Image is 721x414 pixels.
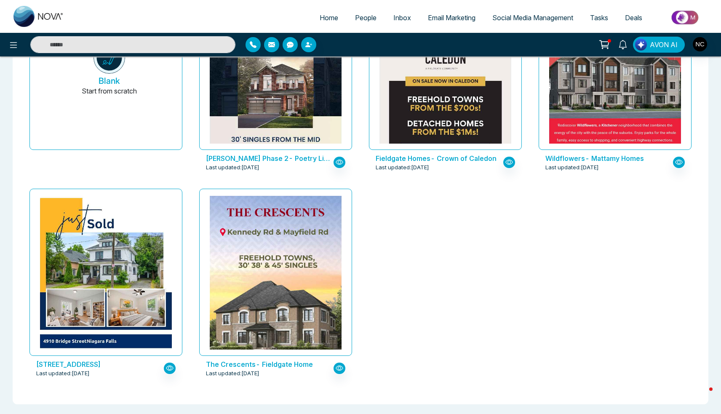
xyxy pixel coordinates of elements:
img: novacrm [93,42,125,74]
span: Tasks [590,13,608,22]
button: AVON AI [633,37,685,53]
img: Nova CRM Logo [13,6,64,27]
span: Deals [625,13,642,22]
p: Ellis Lane Phase 2- Poetry Living [206,153,331,163]
span: Last updated: [DATE] [206,163,259,172]
iframe: Intercom live chat [692,385,713,406]
span: Last updated: [DATE] [545,163,599,172]
span: AVON AI [650,40,678,50]
span: People [355,13,377,22]
a: Inbox [385,10,419,26]
a: Email Marketing [419,10,484,26]
span: Social Media Management [492,13,573,22]
a: Deals [617,10,651,26]
a: Tasks [582,10,617,26]
a: Home [311,10,347,26]
span: Last updated: [DATE] [376,163,429,172]
span: Last updated: [DATE] [206,369,259,378]
h5: Blank [99,76,120,86]
p: Start from scratch [82,86,137,106]
img: User Avatar [693,37,707,51]
span: Last updated: [DATE] [36,369,90,378]
p: The Crescents- Fieldgate Home [206,359,331,369]
p: Fieldgate Homes- Crown of Caledon [376,153,501,163]
span: Email Marketing [428,13,475,22]
span: Home [320,13,338,22]
img: Market-place.gif [655,8,716,27]
p: 4910 Bridge Street Niagara Falls- Naveen [36,359,162,369]
img: Lead Flow [635,39,647,51]
p: Wildflowers- Mattamy Homes [545,153,671,163]
span: Inbox [393,13,411,22]
a: People [347,10,385,26]
a: Social Media Management [484,10,582,26]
